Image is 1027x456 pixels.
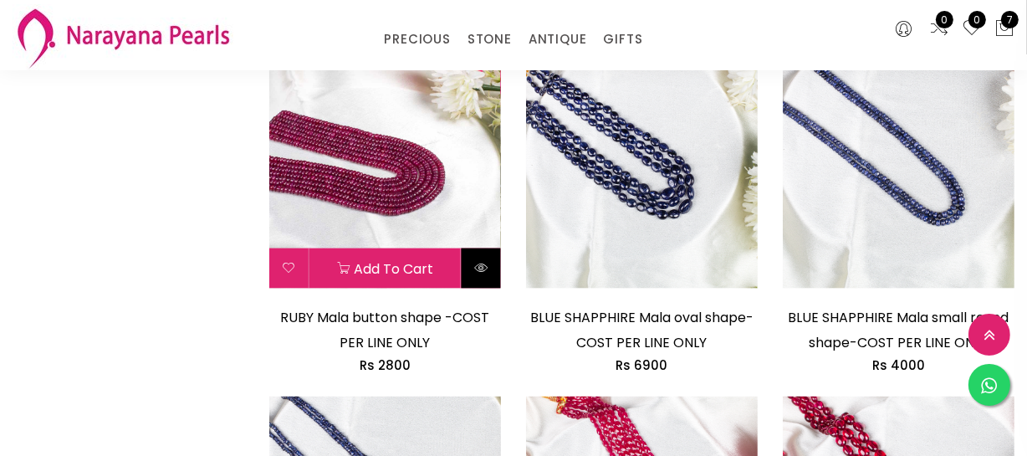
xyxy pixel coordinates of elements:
[530,308,754,352] a: BLUE SHAPPHIRE Mala oval shape-COST PER LINE ONLY
[968,11,986,28] span: 0
[994,18,1014,40] button: 7
[462,248,501,289] button: Quick View
[384,27,450,52] a: PRECIOUS
[603,27,642,52] a: GIFTS
[788,308,1009,352] a: BLUE SHAPPHIRE Mala small round shape-COST PER LINE ONLY
[962,18,982,40] a: 0
[872,356,925,374] span: Rs 4000
[269,248,309,289] button: Add to wishlist
[309,248,461,289] button: Add to cart
[616,356,667,374] span: Rs 6900
[529,27,587,52] a: ANTIQUE
[1001,11,1019,28] span: 7
[468,27,512,52] a: STONE
[360,356,411,374] span: Rs 2800
[936,11,953,28] span: 0
[929,18,949,40] a: 0
[280,308,489,352] a: RUBY Mala button shape -COST PER LINE ONLY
